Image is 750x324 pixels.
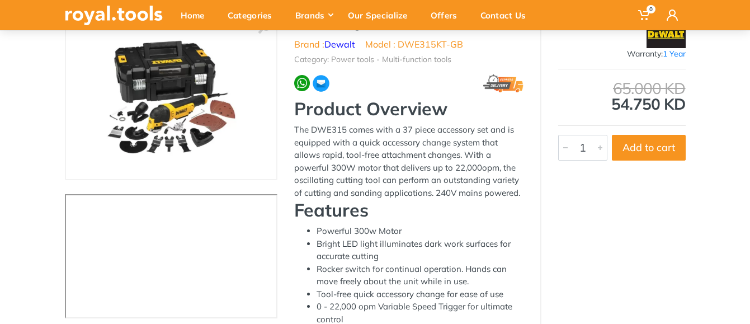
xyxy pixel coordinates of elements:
[663,49,686,59] span: 1 Year
[647,20,686,48] img: Dewalt
[483,74,523,92] img: express.png
[423,3,473,27] div: Offers
[558,81,686,112] div: 54.750 KD
[294,75,310,91] img: wa.webp
[294,98,523,119] h2: Product Overview
[294,199,523,220] h2: Features
[65,6,163,25] img: royal.tools Logo
[317,238,523,263] li: Bright LED light illuminates dark work surfaces for accurate cutting
[473,3,541,27] div: Contact Us
[558,81,686,96] div: 65.000 KD
[294,54,451,65] li: Category: Power tools - Multi-function tools
[294,37,355,51] li: Brand :
[287,3,340,27] div: Brands
[317,288,523,301] li: Tool-free quick accessory change for ease of use
[647,5,655,13] span: 0
[340,3,423,27] div: Our Specialize
[312,74,330,92] img: ma.webp
[317,225,523,238] li: Powerful 300w Motor
[365,37,463,51] li: Model : DWE315KT-GB
[324,39,355,50] a: Dewalt
[101,27,242,168] img: Royal Tools - Oscillating Multi tool 300w 37Pcs
[294,124,523,199] div: The DWE315 comes with a 37 piece accessory set and is equipped with a quick accessory change syst...
[558,48,686,60] div: Warranty:
[612,135,686,161] button: Add to cart
[173,3,220,27] div: Home
[220,3,287,27] div: Categories
[317,263,523,288] li: Rocker switch for continual operation. Hands can move freely about the unit while in use.
[294,15,523,31] h1: Oscillating Multi tool 300w 37Pcs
